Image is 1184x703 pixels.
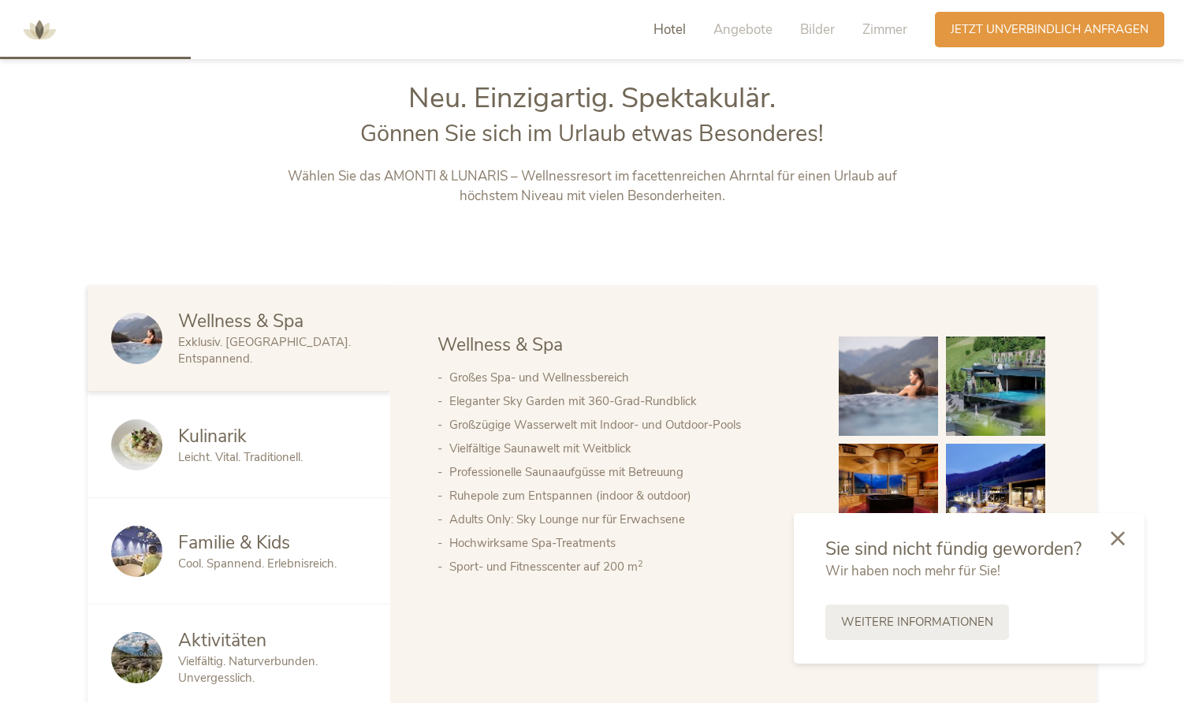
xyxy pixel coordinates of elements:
li: Großes Spa- und Wellnessbereich [449,366,807,389]
span: Angebote [713,20,773,39]
span: Cool. Spannend. Erlebnisreich. [178,556,337,571]
span: Sie sind nicht fündig geworden? [825,537,1082,561]
li: Professionelle Saunaaufgüsse mit Betreuung [449,460,807,484]
li: Hochwirksame Spa-Treatments [449,531,807,555]
span: Bilder [800,20,835,39]
span: Aktivitäten [178,628,266,653]
span: Wir haben noch mehr für Sie! [825,562,1000,580]
a: Weitere Informationen [825,604,1009,640]
li: Eleganter Sky Garden mit 360-Grad-Rundblick [449,389,807,413]
span: Neu. Einzigartig. Spektakulär. [408,79,776,117]
span: Wellness & Spa [178,309,303,333]
li: Großzügige Wasserwelt mit Indoor- und Outdoor-Pools [449,413,807,437]
span: Weitere Informationen [841,614,993,630]
img: AMONTI & LUNARIS Wellnessresort [16,6,63,54]
span: Jetzt unverbindlich anfragen [951,21,1149,38]
li: Sport- und Fitnesscenter auf 200 m [449,555,807,578]
span: Exklusiv. [GEOGRAPHIC_DATA]. Entspannend. [178,334,351,366]
span: Leicht. Vital. Traditionell. [178,449,303,465]
span: Familie & Kids [178,530,290,555]
p: Wählen Sie das AMONTI & LUNARIS – Wellnessresort im facettenreichen Ahrntal für einen Urlaub auf ... [263,166,922,206]
li: Vielfältige Saunawelt mit Weitblick [449,437,807,460]
span: Kulinarik [178,424,247,448]
span: Hotel [653,20,686,39]
li: Ruhepole zum Entspannen (indoor & outdoor) [449,484,807,508]
span: Vielfältig. Naturverbunden. Unvergesslich. [178,653,318,686]
span: Gönnen Sie sich im Urlaub etwas Besonderes! [360,118,824,149]
sup: 2 [638,558,643,570]
li: Adults Only: Sky Lounge nur für Erwachsene [449,508,807,531]
span: Wellness & Spa [437,333,563,357]
span: Zimmer [862,20,907,39]
a: AMONTI & LUNARIS Wellnessresort [16,24,63,35]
